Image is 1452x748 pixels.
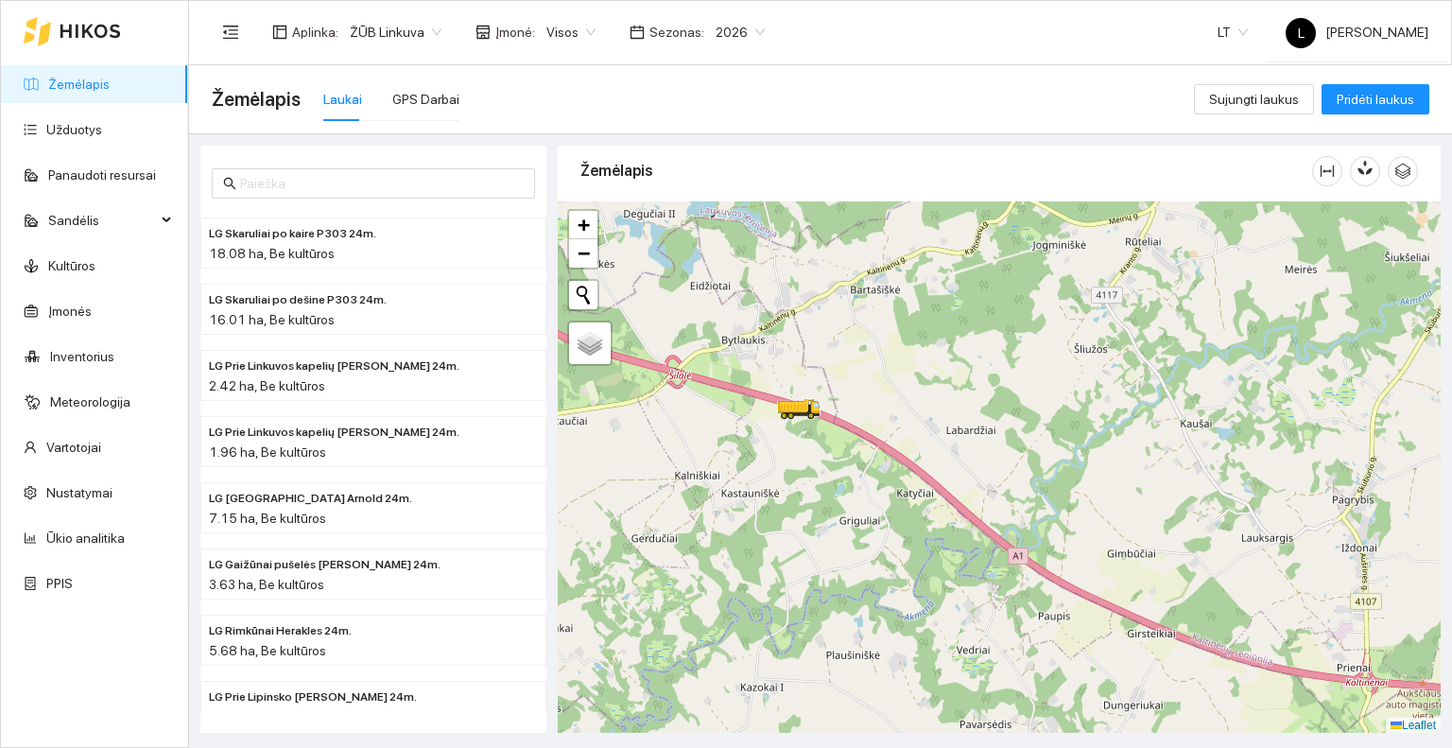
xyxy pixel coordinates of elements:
[48,167,156,183] a: Panaudoti resursai
[209,577,324,592] span: 3.63 ha, Be kultūros
[48,201,156,239] span: Sandėlis
[209,688,417,706] span: LG Prie Lipinsko Herakles 24m.
[209,643,326,658] span: 5.68 ha, Be kultūros
[1194,92,1314,107] a: Sujungti laukus
[292,22,338,43] span: Aplinka :
[578,241,590,265] span: −
[475,25,491,40] span: shop
[1286,25,1428,40] span: [PERSON_NAME]
[1322,84,1429,114] button: Pridėti laukus
[323,89,362,110] div: Laukai
[1218,18,1248,46] span: LT
[240,173,524,194] input: Paieška
[649,22,704,43] span: Sezonas :
[569,322,611,364] a: Layers
[716,18,765,46] span: 2026
[1312,156,1342,186] button: column-width
[50,349,114,364] a: Inventorius
[209,312,335,327] span: 16.01 ha, Be kultūros
[580,144,1312,198] div: Žemėlapis
[209,511,326,526] span: 7.15 ha, Be kultūros
[546,18,596,46] span: Visos
[209,490,412,508] span: LG Tričių piliakalnis Arnold 24m.
[46,485,112,500] a: Nustatymai
[569,239,597,268] a: Zoom out
[209,246,335,261] span: 18.08 ha, Be kultūros
[209,556,441,574] span: LG Gaižūnai pušelės Herakles 24m.
[1322,92,1429,107] a: Pridėti laukus
[50,394,130,409] a: Meteorologija
[48,258,95,273] a: Kultūros
[630,25,645,40] span: calendar
[223,177,236,190] span: search
[212,13,250,51] button: menu-fold
[46,531,125,546] a: Ūkio analitika
[209,622,352,640] span: LG Rimkūnai Herakles 24m.
[209,357,459,375] span: LG Prie Linkuvos kapelių Herakles 24m.
[272,25,287,40] span: layout
[46,122,102,137] a: Užduotys
[569,281,597,309] button: Initiate a new search
[1298,18,1305,48] span: L
[1391,719,1436,732] a: Leaflet
[48,77,110,92] a: Žemėlapis
[48,304,92,319] a: Įmonės
[209,378,325,393] span: 2.42 ha, Be kultūros
[209,291,387,309] span: LG Skaruliai po dešine P303 24m.
[1337,89,1414,110] span: Pridėti laukus
[212,84,301,114] span: Žemėlapis
[1194,84,1314,114] button: Sujungti laukus
[569,211,597,239] a: Zoom in
[209,444,326,460] span: 1.96 ha, Be kultūros
[578,213,590,236] span: +
[392,89,459,110] div: GPS Darbai
[1313,164,1341,179] span: column-width
[1209,89,1299,110] span: Sujungti laukus
[222,24,239,41] span: menu-fold
[209,709,325,724] span: 2.69 ha, Be kultūros
[209,225,376,243] span: LG Skaruliai po kaire P303 24m.
[350,18,441,46] span: ŽŪB Linkuva
[495,22,535,43] span: Įmonė :
[46,576,73,591] a: PPIS
[46,440,101,455] a: Vartotojai
[209,424,459,442] span: LG Prie Linkuvos kapelių Herakles 24m.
